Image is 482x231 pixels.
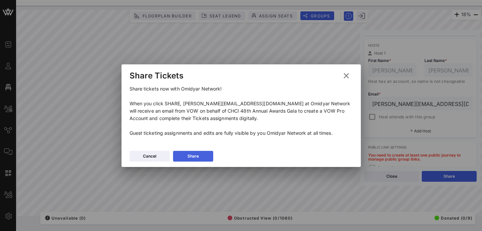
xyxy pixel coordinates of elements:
p: Share tickets now with Omidyar Network! When you click SHARE, [PERSON_NAME][EMAIL_ADDRESS][DOMAIN... [130,85,353,137]
button: Share [173,151,213,162]
div: Cancel [143,153,156,160]
div: Share [187,153,199,160]
button: Cancel [130,151,170,162]
div: Share Tickets [130,71,183,81]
